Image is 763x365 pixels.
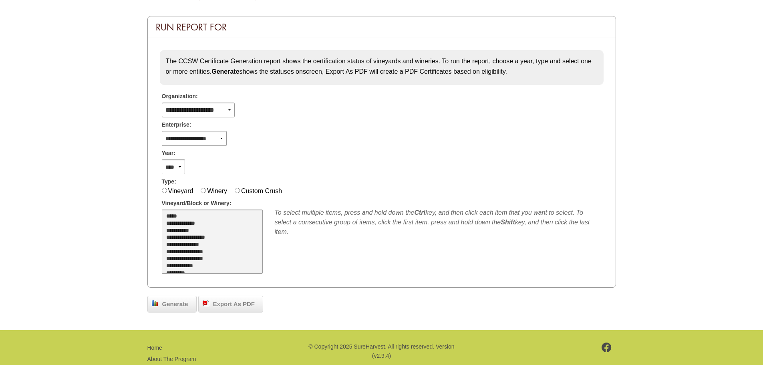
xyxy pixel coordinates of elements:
div: To select multiple items, press and hold down the key, and then click each item that you want to ... [275,208,602,237]
img: doc_pdf.png [203,300,209,306]
label: Vineyard [168,188,193,194]
a: Home [147,345,162,351]
span: Type: [162,177,176,186]
span: Year: [162,149,175,157]
span: Vineyard/Block or Winery: [162,199,232,208]
b: Ctrl [414,209,425,216]
a: Generate [147,296,197,313]
span: Organization: [162,92,198,101]
span: Export As PDF [209,300,259,309]
span: Generate [158,300,192,309]
p: © Copyright 2025 SureHarvest. All rights reserved. Version (v2.9.4) [307,342,455,360]
div: Run Report For [148,16,616,38]
span: Enterprise: [162,121,191,129]
img: footer-facebook.png [602,343,612,352]
label: Custom Crush [241,188,282,194]
a: About The Program [147,356,196,362]
label: Winery [207,188,227,194]
b: Shift [501,219,515,226]
strong: Generate [211,68,239,75]
p: The CCSW Certificate Generation report shows the certification status of vineyards and wineries. ... [166,56,598,77]
a: Export As PDF [198,296,263,313]
img: chart_bar.png [152,300,158,306]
